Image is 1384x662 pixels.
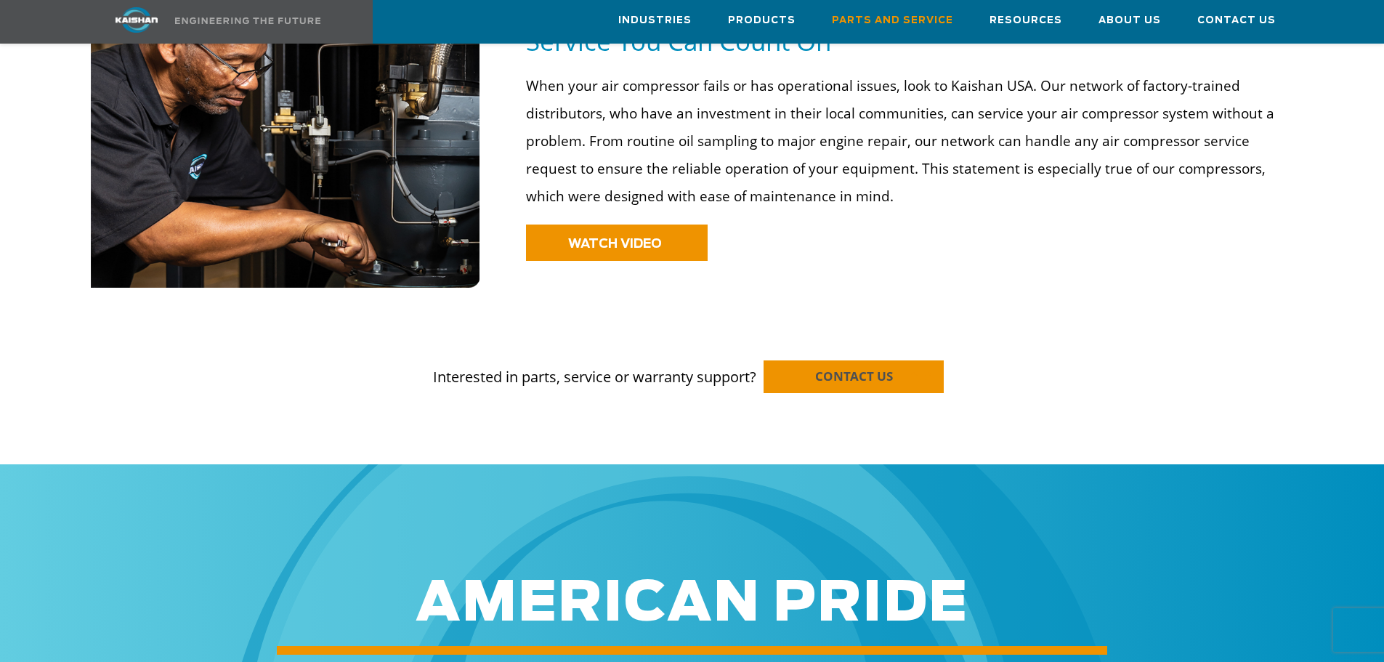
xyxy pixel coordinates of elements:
[91,339,1294,388] p: Interested in parts, service or warranty support?
[1197,1,1276,40] a: Contact Us
[618,12,692,29] span: Industries
[728,1,796,40] a: Products
[526,225,708,261] a: WATCH VIDEO
[764,360,944,393] a: CONTACT US
[526,72,1284,210] p: When your air compressor fails or has operational issues, look to Kaishan USA. Our network of fac...
[832,12,953,29] span: Parts and Service
[728,12,796,29] span: Products
[1098,1,1161,40] a: About Us
[82,7,191,33] img: kaishan logo
[832,1,953,40] a: Parts and Service
[568,238,662,250] span: WATCH VIDEO
[815,368,893,384] span: CONTACT US
[618,1,692,40] a: Industries
[1197,12,1276,29] span: Contact Us
[990,12,1062,29] span: Resources
[990,1,1062,40] a: Resources
[1098,12,1161,29] span: About Us
[91,9,481,288] img: service
[526,25,1293,57] h5: Service You Can Count On
[175,17,320,24] img: Engineering the future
